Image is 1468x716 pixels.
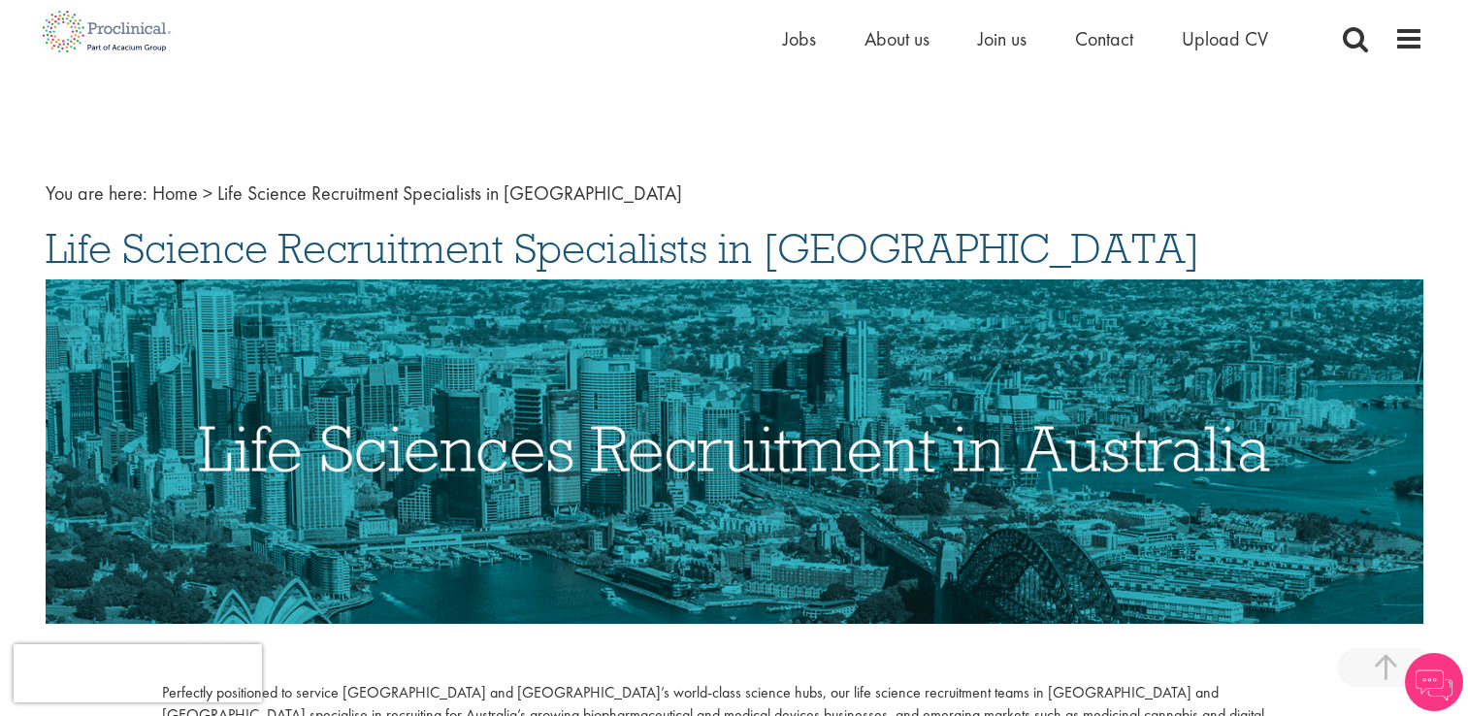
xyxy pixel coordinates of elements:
[978,26,1027,51] a: Join us
[217,180,682,206] span: Life Science Recruitment Specialists in [GEOGRAPHIC_DATA]
[46,180,147,206] span: You are here:
[1405,653,1463,711] img: Chatbot
[1182,26,1268,51] a: Upload CV
[152,180,198,206] a: breadcrumb link
[14,644,262,702] iframe: reCAPTCHA
[46,279,1423,624] img: Life Sciences Recruitment in Australia
[1075,26,1133,51] a: Contact
[864,26,930,51] a: About us
[203,180,212,206] span: >
[46,222,1200,275] span: Life Science Recruitment Specialists in [GEOGRAPHIC_DATA]
[783,26,816,51] a: Jobs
